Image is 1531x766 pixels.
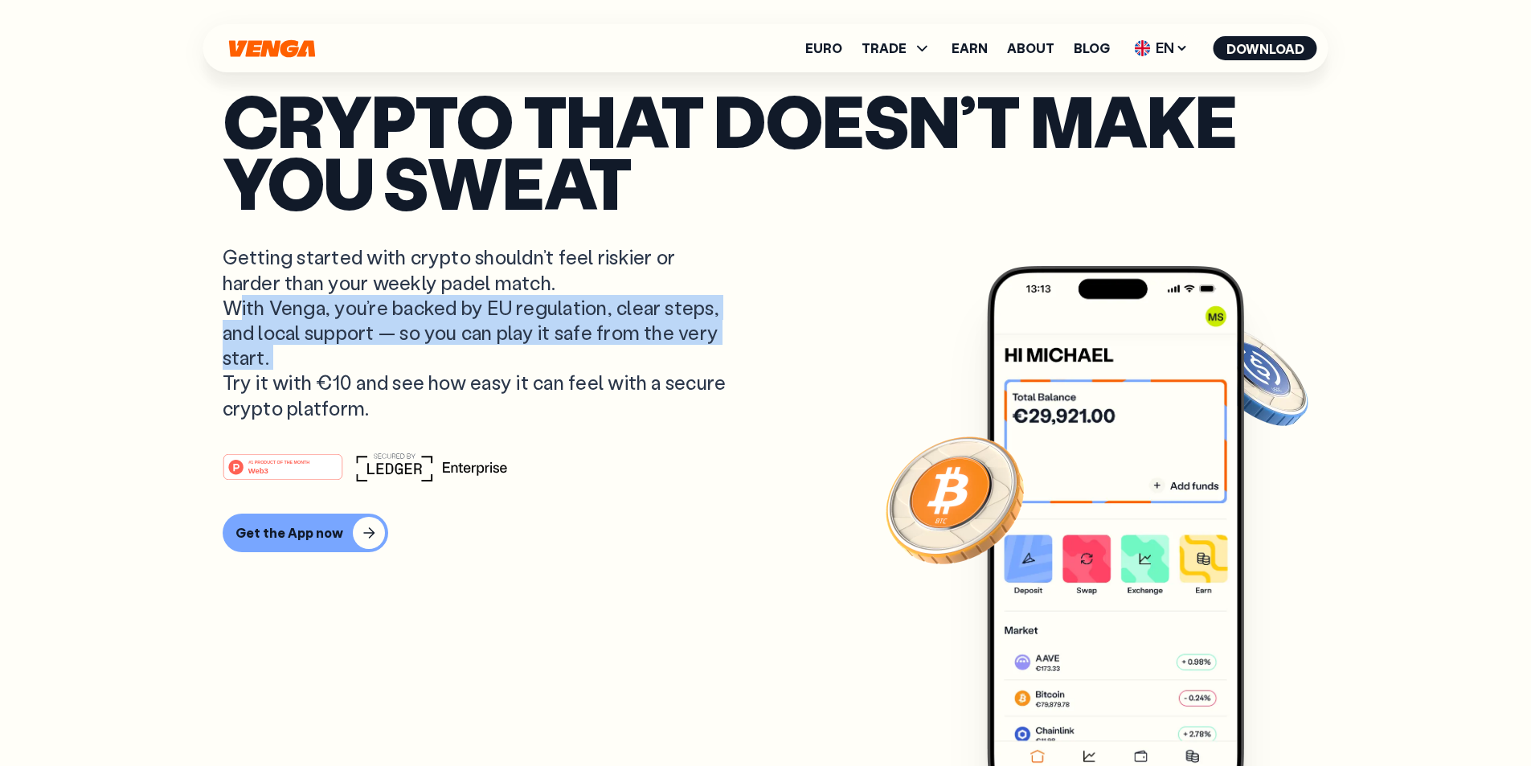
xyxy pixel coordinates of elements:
[862,42,907,55] span: TRADE
[805,42,842,55] a: Euro
[1074,42,1110,55] a: Blog
[223,514,388,552] button: Get the App now
[1214,36,1317,60] button: Download
[223,89,1309,212] p: Crypto that doesn’t make you sweat
[1196,318,1312,434] img: USDC coin
[1007,42,1054,55] a: About
[1135,40,1151,56] img: flag-uk
[223,244,731,420] p: Getting started with crypto shouldn’t feel riskier or harder than your weekly padel match. With V...
[862,39,932,58] span: TRADE
[882,427,1027,571] img: Bitcoin
[223,514,1309,552] a: Get the App now
[235,525,343,541] div: Get the App now
[1129,35,1194,61] span: EN
[952,42,988,55] a: Earn
[227,39,317,58] svg: Home
[248,466,268,475] tspan: Web3
[248,460,309,465] tspan: #1 PRODUCT OF THE MONTH
[223,463,343,484] a: #1 PRODUCT OF THE MONTHWeb3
